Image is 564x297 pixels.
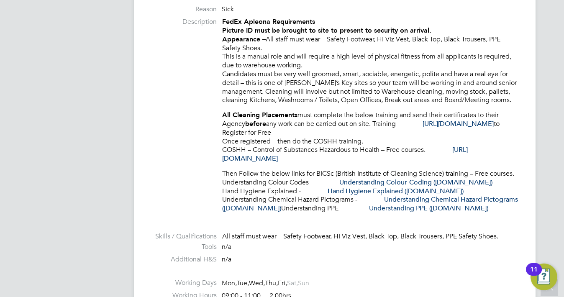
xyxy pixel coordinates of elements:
a: Understanding Colour-Coding ([DOMAIN_NAME]) [339,178,492,187]
span: Sat, [287,279,298,287]
span: n/a [222,243,231,251]
span: n/a [222,255,231,264]
strong: All Cleaning Placements [222,111,297,119]
span: Sun [298,279,309,287]
button: Open Resource Center, 11 new notifications [531,264,557,290]
p: All staff must wear – Safety Footwear, HI Viz Vest, Black Top, Black Trousers, PPE Safety Shoes. ... [222,18,519,105]
a: Understanding Chemical Hazard Pictograms ([DOMAIN_NAME]) [222,195,518,213]
strong: FedEx Apleona Requirements [222,18,315,26]
span: Wed, [249,279,265,287]
label: Description [151,18,217,26]
span: Thu, [265,279,278,287]
label: Skills / Qualifications [151,232,217,241]
label: Tools [151,243,217,251]
strong: Appearance – [222,35,266,43]
span: Mon, [222,279,237,287]
a: [URL][DOMAIN_NAME] [222,146,468,163]
p: Then Follow the below links for BICSc (British Institute of Cleaning Science) training – Free cou... [222,169,519,213]
a: Understanding PPE ([DOMAIN_NAME]) [369,204,488,213]
strong: before [245,120,266,128]
div: All staff must wear – Safety Footwear, HI Viz Vest, Black Top, Black Trousers, PPE Safety Shoes. [222,232,519,241]
span: Sick [222,5,234,13]
a: Hand Hygiene Explained ([DOMAIN_NAME]) [328,187,464,195]
label: Additional H&S [151,255,217,264]
label: Working Days [151,279,217,287]
a: [URL][DOMAIN_NAME] [423,120,494,128]
div: 11 [530,269,538,280]
label: Reason [151,5,217,14]
span: Tue, [237,279,249,287]
span: Fri, [278,279,287,287]
p: must complete the below training and send their certificates to their Agency any work can be carr... [222,111,519,163]
strong: Picture ID must be brought to site to present to security on arrival. [222,26,431,34]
